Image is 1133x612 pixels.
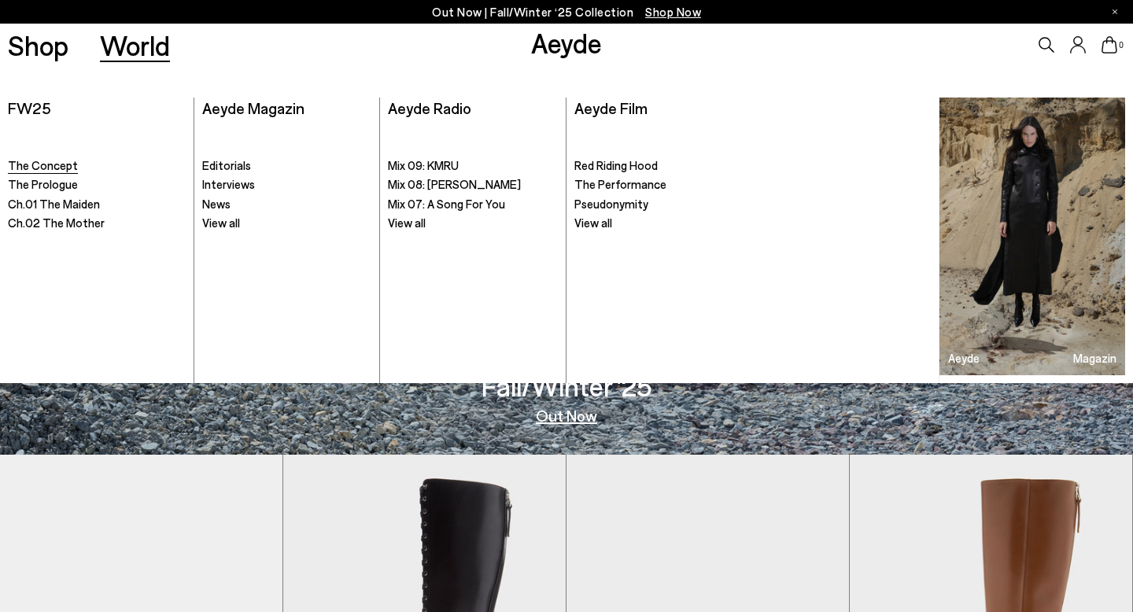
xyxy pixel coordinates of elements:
span: 0 [1117,41,1125,50]
p: Out Now | Fall/Winter ‘25 Collection [432,2,701,22]
a: Shop [8,31,68,59]
a: Pseudonymity [574,197,745,212]
span: View all [574,216,612,230]
a: Aeyde Magazin [202,98,304,117]
span: View all [388,216,426,230]
a: Red Riding Hood [574,158,745,174]
span: News [202,197,231,211]
a: View all [202,216,372,231]
h3: Fall/Winter '25 [482,372,652,400]
h3: Magazin [1073,352,1116,364]
span: The Performance [574,177,666,191]
a: News [202,197,372,212]
span: Mix 08: [PERSON_NAME] [388,177,521,191]
span: The Prologue [8,177,78,191]
img: ROCHE_PS25_D1_Danielle04_1_5ad3d6fc-07e8-4236-8cdd-f10241b30207_900x.jpg [939,98,1125,375]
span: Red Riding Hood [574,158,658,172]
a: The Performance [574,177,745,193]
span: Ch.02 The Mother [8,216,105,230]
span: Ch.01 The Maiden [8,197,100,211]
a: 0 [1102,36,1117,53]
span: Interviews [202,177,255,191]
span: Editorials [202,158,251,172]
a: Aeyde Radio [388,98,471,117]
a: FW25 [8,98,51,117]
a: Mix 07: A Song For You [388,197,558,212]
span: The Concept [8,158,78,172]
a: View all [388,216,558,231]
a: The Prologue [8,177,186,193]
a: Interviews [202,177,372,193]
span: Navigate to /collections/new-in [645,5,701,19]
a: The Concept [8,158,186,174]
a: Ch.02 The Mother [8,216,186,231]
a: Aeyde Magazin [939,98,1125,375]
a: Mix 09: KMRU [388,158,558,174]
a: World [100,31,170,59]
a: Aeyde [531,26,602,59]
a: Out Now [536,407,597,423]
h3: Aeyde [948,352,980,364]
a: Ch.01 The Maiden [8,197,186,212]
a: View all [574,216,745,231]
a: Editorials [202,158,372,174]
a: Aeyde Film [574,98,648,117]
span: View all [202,216,240,230]
span: Mix 09: KMRU [388,158,459,172]
span: Pseudonymity [574,197,648,211]
a: Mix 08: [PERSON_NAME] [388,177,558,193]
span: Mix 07: A Song For You [388,197,505,211]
